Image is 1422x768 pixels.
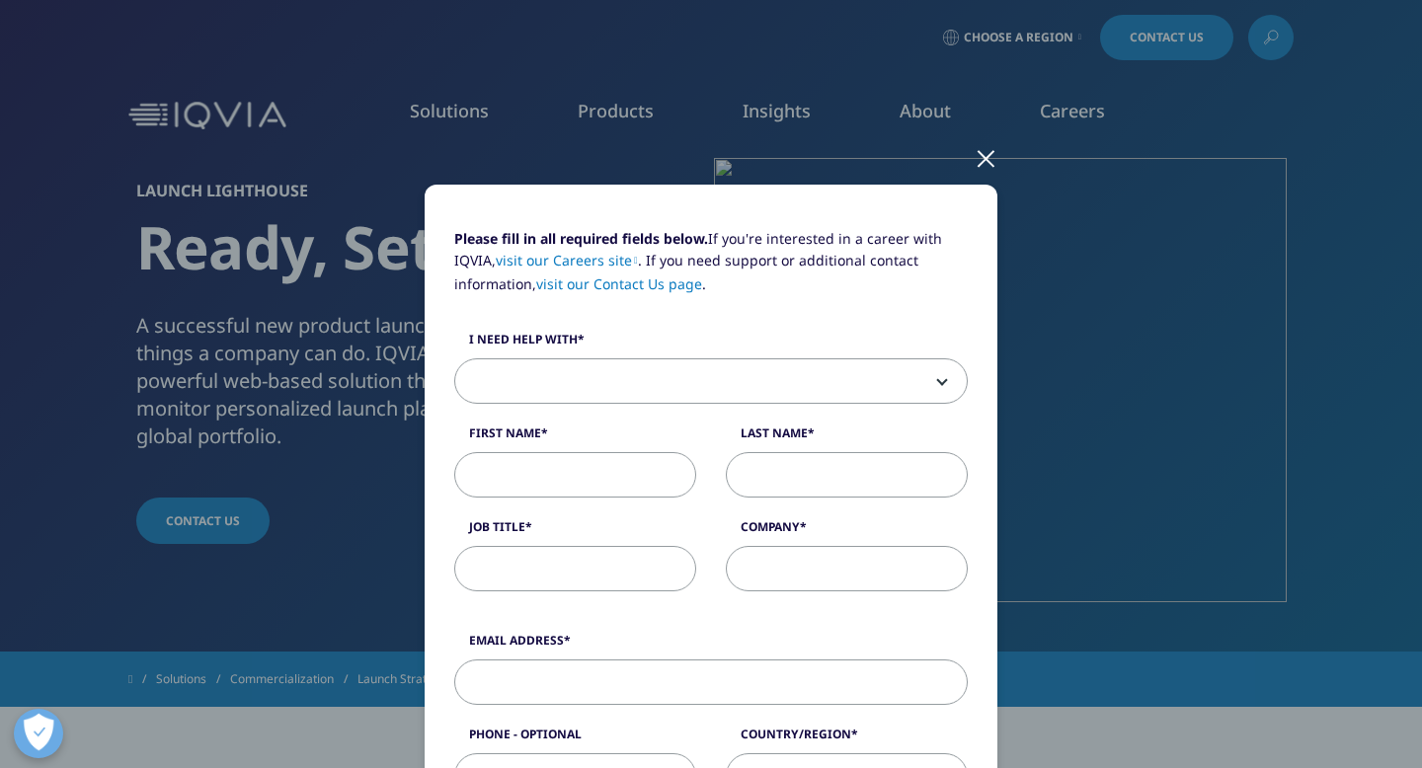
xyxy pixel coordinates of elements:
a: visit our Careers site [496,251,638,269]
label: First Name [454,424,696,452]
label: Country/Region [726,726,968,753]
a: visit our Contact Us page [536,274,702,293]
button: Open Preferences [14,709,63,758]
p: If you're interested in a career with IQVIA, . If you need support or additional contact informat... [454,228,968,310]
label: Phone - Optional [454,726,696,753]
label: Email Address [454,632,968,659]
strong: Please fill in all required fields below. [454,229,708,248]
label: Job Title [454,518,696,546]
label: I need help with [454,331,968,358]
label: Company [726,518,968,546]
label: Last Name [726,424,968,452]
